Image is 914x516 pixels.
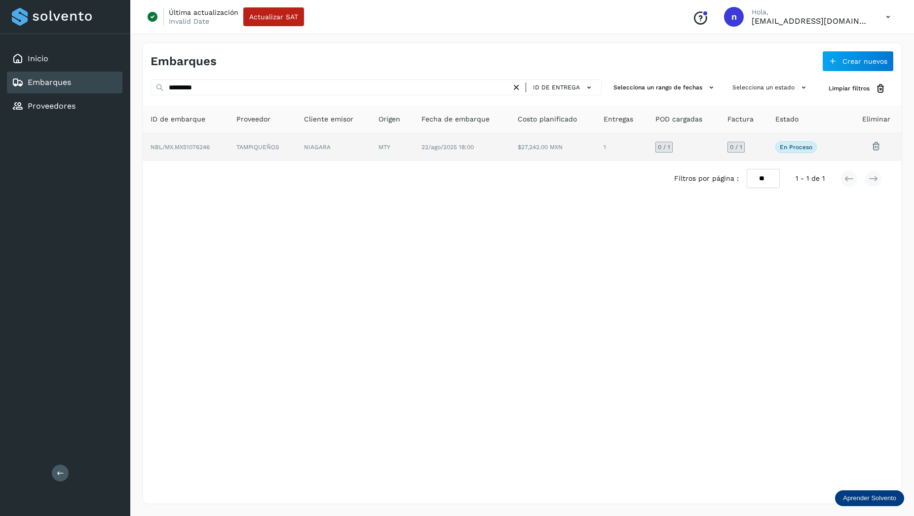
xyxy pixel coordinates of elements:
span: Factura [727,114,754,124]
p: Invalid Date [169,17,209,26]
span: Fecha de embarque [421,114,490,124]
span: Origen [379,114,400,124]
span: 0 / 1 [658,144,670,150]
button: Limpiar filtros [821,79,894,98]
span: Cliente emisor [304,114,353,124]
button: Selecciona un estado [728,79,813,96]
td: 1 [596,133,647,161]
button: Actualizar SAT [243,7,304,26]
span: Actualizar SAT [249,13,298,20]
p: ncontla@niagarawater.com [752,16,870,26]
span: Limpiar filtros [829,84,870,93]
td: TAMPIQUEÑOS [228,133,296,161]
button: Crear nuevos [822,51,894,72]
p: En proceso [780,144,812,151]
button: ID de entrega [530,80,597,95]
td: NIAGARA [296,133,371,161]
span: Filtros por página : [674,173,739,184]
span: ID de embarque [151,114,205,124]
td: $27,242.00 MXN [510,133,596,161]
p: Hola, [752,8,870,16]
span: Entregas [604,114,633,124]
div: Embarques [7,72,122,93]
span: Proveedor [236,114,270,124]
a: Inicio [28,54,48,63]
span: 1 - 1 de 1 [796,173,825,184]
span: 0 / 1 [730,144,742,150]
span: Eliminar [862,114,890,124]
div: Inicio [7,48,122,70]
a: Embarques [28,78,71,87]
span: POD cargadas [655,114,702,124]
span: Costo planificado [518,114,577,124]
p: Última actualización [169,8,238,17]
td: MTY [371,133,414,161]
h4: Embarques [151,54,217,69]
span: ID de entrega [533,83,580,92]
a: Proveedores [28,101,76,111]
div: Proveedores [7,95,122,117]
span: Crear nuevos [842,58,887,65]
p: Aprender Solvento [843,494,896,502]
span: Estado [775,114,799,124]
button: Selecciona un rango de fechas [609,79,721,96]
div: Aprender Solvento [835,490,904,506]
span: NBL/MX.MX51076246 [151,144,210,151]
span: 22/ago/2025 18:00 [421,144,474,151]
